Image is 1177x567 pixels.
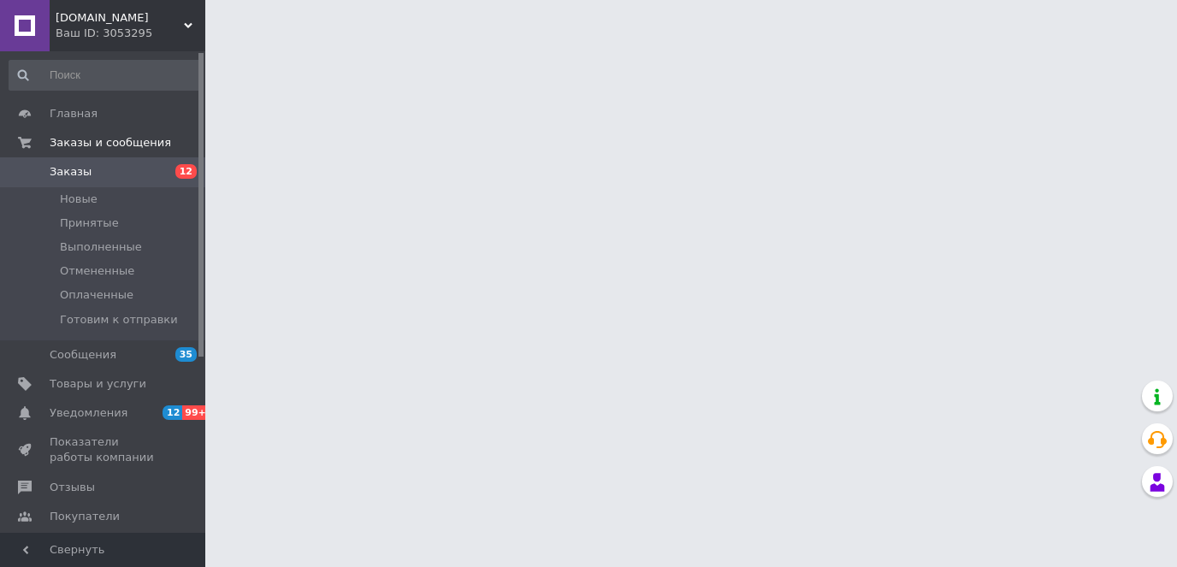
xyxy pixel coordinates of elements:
span: Выполненные [60,239,142,255]
input: Поиск [9,60,202,91]
span: Принятые [60,216,119,231]
span: vpro.com.ua [56,10,184,26]
span: Отзывы [50,480,95,495]
span: 99+ [182,405,210,420]
span: 35 [175,347,197,362]
span: Оплаченные [60,287,133,303]
span: 12 [163,405,182,420]
span: Сообщения [50,347,116,363]
span: Отмененные [60,263,134,279]
span: Товары и услуги [50,376,146,392]
span: Покупатели [50,509,120,524]
span: Главная [50,106,98,121]
span: Заказы и сообщения [50,135,171,151]
span: Новые [60,192,98,207]
div: Ваш ID: 3053295 [56,26,205,41]
span: Готовим к отправки [60,312,178,328]
span: 12 [175,164,197,179]
span: Показатели работы компании [50,434,158,465]
span: Заказы [50,164,92,180]
span: Уведомления [50,405,127,421]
